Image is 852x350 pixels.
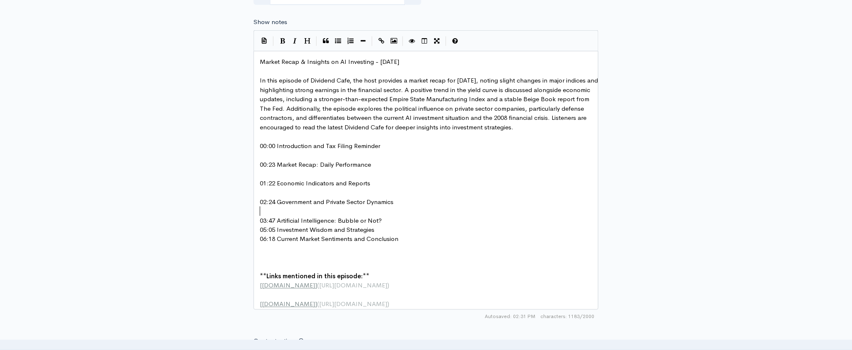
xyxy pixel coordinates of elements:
[375,35,388,47] button: Create Link
[403,36,403,46] i: |
[301,35,314,47] button: Heading
[387,282,389,289] span: )
[372,36,373,46] i: |
[449,35,461,47] button: Markdown Guide
[431,35,443,47] button: Toggle Fullscreen
[316,36,317,46] i: |
[319,282,387,289] span: [URL][DOMAIN_NAME]
[317,300,319,308] span: (
[260,142,380,150] span: 00:00 Introduction and Tax Filing Reminder
[260,226,374,233] span: 05:05 Investment Wisdom and Strategies
[260,282,262,289] span: [
[276,35,289,47] button: Bold
[260,160,371,168] span: 00:23 Market Recap: Daily Performance
[387,300,389,308] span: )
[320,35,332,47] button: Quote
[260,179,370,187] span: 01:22 Economic Indicators and Reports
[406,35,418,47] button: Toggle Preview
[344,35,357,47] button: Numbered List
[260,216,382,224] span: 03:47 Artificial Intelligence: Bubble or Not?
[262,282,315,289] span: [DOMAIN_NAME]
[317,282,319,289] span: (
[254,17,287,27] label: Show notes
[266,272,363,280] span: Links mentioned in this episode:
[262,300,315,308] span: [DOMAIN_NAME]
[332,35,344,47] button: Generic List
[357,35,369,47] button: Insert Horizontal Line
[540,313,594,321] span: 1183/2000
[258,34,271,47] button: Insert Show Notes Template
[388,35,400,47] button: Insert Image
[289,35,301,47] button: Italic
[485,313,535,321] span: Autosaved: 02:31 PM
[315,282,317,289] span: ]
[446,36,447,46] i: |
[260,235,398,243] span: 06:18 Current Market Sentiments and Conclusion
[260,198,393,206] span: 02:24 Government and Private Sector Dynamics
[273,36,274,46] i: |
[254,333,295,350] label: Content rating
[319,300,387,308] span: [URL][DOMAIN_NAME]
[315,300,317,308] span: ]
[260,300,262,308] span: [
[418,35,431,47] button: Toggle Side by Side
[260,76,600,131] span: In this episode of Dividend Cafe, the host provides a market recap for [DATE], noting slight chan...
[260,58,399,66] span: Market Recap & Insights on AI Investing - [DATE]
